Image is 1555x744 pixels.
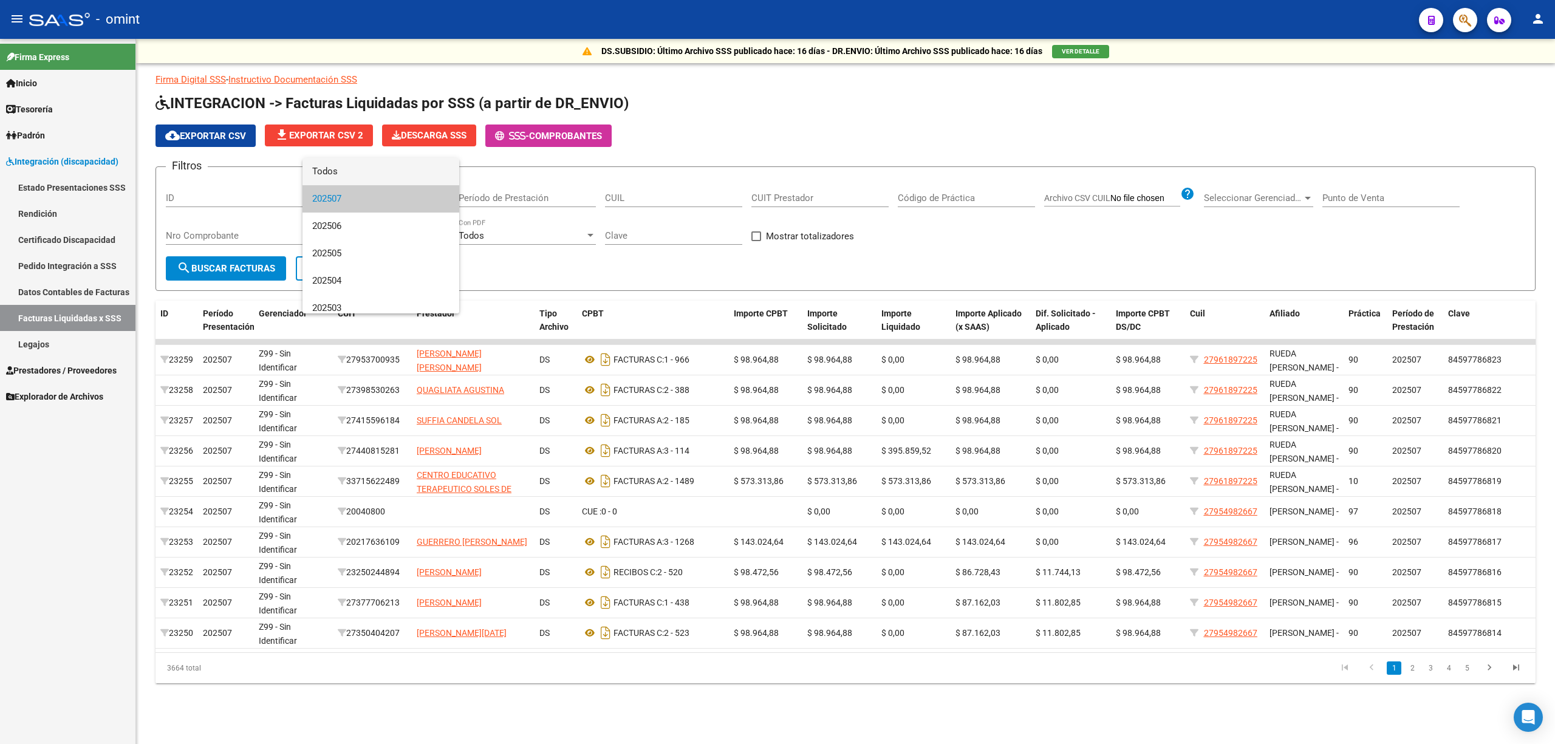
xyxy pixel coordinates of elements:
span: 202507 [312,185,449,213]
span: 202503 [312,295,449,322]
span: 202506 [312,213,449,240]
span: 202504 [312,267,449,295]
span: Todos [312,158,449,185]
span: 202505 [312,240,449,267]
div: Open Intercom Messenger [1514,703,1543,732]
